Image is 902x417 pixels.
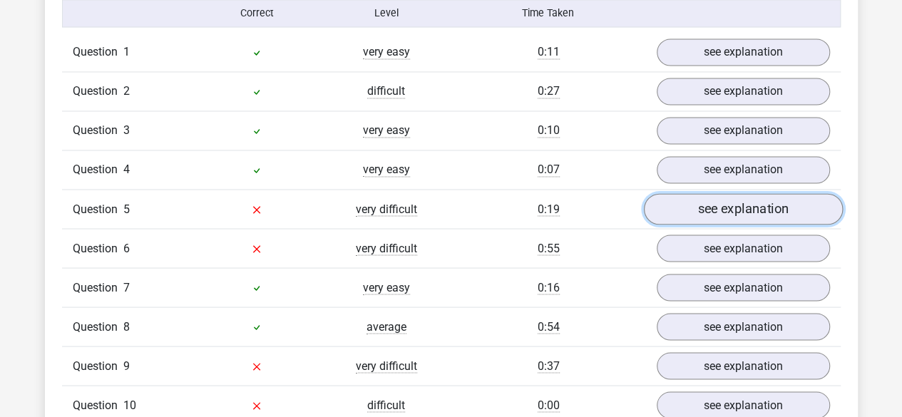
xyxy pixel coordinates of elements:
span: 10 [123,398,136,411]
span: very easy [363,45,410,59]
span: 0:54 [538,319,560,334]
span: very difficult [356,202,417,216]
a: see explanation [657,117,830,144]
span: Question [73,240,123,257]
span: Question [73,200,123,217]
span: Question [73,357,123,374]
span: 0:16 [538,280,560,294]
span: 8 [123,319,130,333]
span: 1 [123,45,130,58]
a: see explanation [657,38,830,66]
span: 3 [123,123,130,137]
a: see explanation [657,313,830,340]
a: see explanation [657,78,830,105]
span: difficult [367,84,405,98]
a: see explanation [657,352,830,379]
span: 2 [123,84,130,98]
span: Question [73,83,123,100]
span: very difficult [356,359,417,373]
span: 6 [123,241,130,254]
span: 0:27 [538,84,560,98]
span: difficult [367,398,405,412]
span: Question [73,279,123,296]
a: see explanation [657,156,830,183]
span: 0:00 [538,398,560,412]
span: average [367,319,406,334]
span: 0:10 [538,123,560,138]
span: 0:37 [538,359,560,373]
span: Question [73,122,123,139]
span: 5 [123,202,130,215]
span: 0:07 [538,163,560,177]
div: Correct [192,6,322,21]
a: see explanation [657,274,830,301]
span: Question [73,396,123,413]
span: very easy [363,163,410,177]
div: Time Taken [451,6,645,21]
span: very difficult [356,241,417,255]
a: see explanation [643,194,842,225]
span: Question [73,43,123,61]
a: see explanation [657,235,830,262]
span: 0:19 [538,202,560,216]
span: 9 [123,359,130,372]
span: very easy [363,280,410,294]
span: 0:55 [538,241,560,255]
span: very easy [363,123,410,138]
span: 0:11 [538,45,560,59]
div: Level [322,6,451,21]
span: 4 [123,163,130,176]
span: 7 [123,280,130,294]
span: Question [73,318,123,335]
span: Question [73,161,123,178]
